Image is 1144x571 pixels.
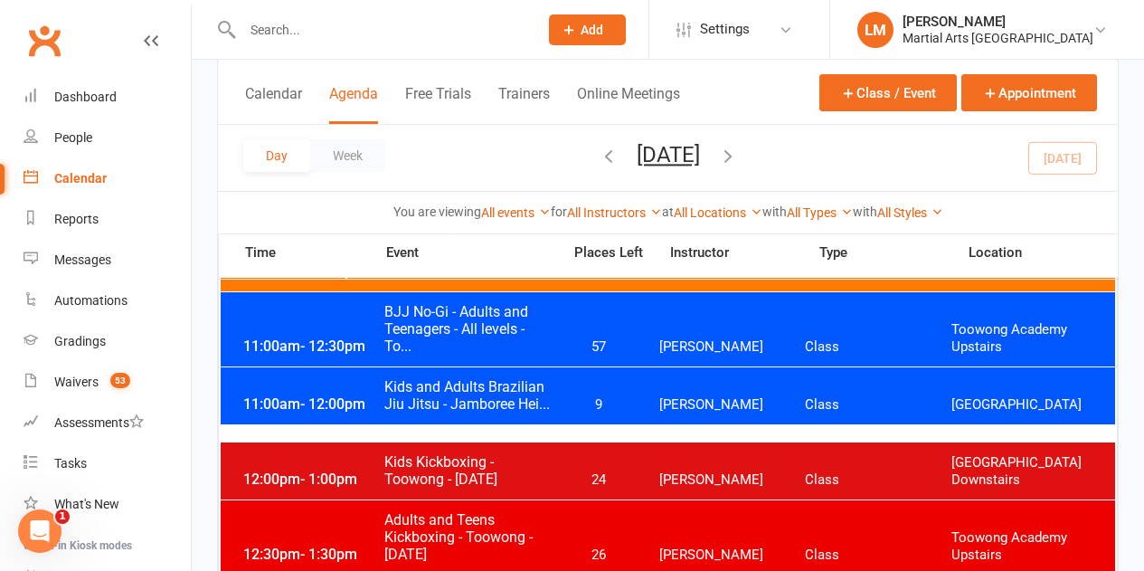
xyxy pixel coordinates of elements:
span: 12:00pm [239,471,383,488]
span: [GEOGRAPHIC_DATA] Downstairs [951,454,1097,489]
div: [PERSON_NAME] [903,14,1093,30]
a: People [24,118,191,158]
a: All Styles [877,205,943,220]
button: [DATE] [637,142,700,167]
a: Messages [24,240,191,281]
a: All events [481,205,551,220]
button: Agenda [329,85,378,124]
span: Location [969,246,1118,260]
div: People [54,130,92,145]
button: Day [243,139,310,172]
a: Automations [24,281,191,321]
a: Reports [24,199,191,240]
a: All Locations [674,205,762,220]
div: LM [857,12,893,48]
div: Calendar [54,171,107,186]
button: Trainers [498,85,550,124]
div: What's New [54,497,119,511]
span: 57 [551,338,646,356]
span: Event [385,244,562,262]
button: Online Meetings [577,85,680,124]
span: 11:00am [239,338,383,355]
div: Dashboard [54,90,117,104]
div: Assessments [54,415,144,430]
a: What's New [24,484,191,525]
span: Add [581,23,603,37]
span: 24 [551,471,646,489]
button: Calendar [245,85,302,124]
span: Class [805,471,950,489]
div: Tasks [54,456,87,471]
span: [GEOGRAPHIC_DATA] [951,396,1097,414]
span: 11:00am [239,395,383,413]
button: Free Trials [405,85,471,124]
span: [PERSON_NAME] [659,396,805,414]
span: - 12:30pm [300,338,365,355]
div: Gradings [54,334,106,348]
div: Messages [54,252,111,267]
div: Martial Arts [GEOGRAPHIC_DATA] [903,30,1093,46]
iframe: Intercom live chat [18,509,61,553]
div: Automations [54,293,128,308]
span: Kids and Adults Brazilian Jiu Jitsu - Jamboree Hei... [383,378,551,413]
a: All Instructors [567,205,662,220]
span: Adults and Teens Kickboxing - Toowong - [DATE] [383,511,551,563]
button: Add [549,14,626,45]
span: Time [241,244,385,266]
strong: at [662,205,674,219]
span: Places Left [562,246,657,260]
button: Class / Event [819,74,957,111]
span: - 12:00pm [300,395,365,413]
span: BJJ No-Gi - Adults and Teenagers - All levels - To... [383,303,551,355]
a: Clubworx [22,18,67,63]
span: - 1:30pm [300,546,357,563]
button: Week [310,139,385,172]
span: Instructor [670,246,819,260]
span: Type [819,246,969,260]
span: Kids Kickboxing - Toowong - [DATE] [383,453,551,488]
a: Waivers 53 [24,362,191,403]
span: Class [805,338,950,356]
span: 12:30pm [239,546,383,563]
span: Class [805,547,950,564]
span: Toowong Academy Upstairs [951,529,1097,564]
a: Gradings [24,321,191,362]
span: 9 [551,396,646,414]
span: Settings [700,9,750,50]
a: Tasks [24,443,191,484]
span: [PERSON_NAME] [659,471,805,489]
strong: with [762,205,787,219]
input: Search... [237,17,525,43]
a: Assessments [24,403,191,443]
span: - 1:00pm [300,471,357,488]
button: Appointment [961,74,1097,111]
a: All Types [787,205,853,220]
span: 26 [551,547,646,564]
span: [PERSON_NAME] [659,547,805,564]
strong: with [853,205,877,219]
a: Calendar [24,158,191,199]
div: Reports [54,212,99,226]
a: Dashboard [24,77,191,118]
span: 53 [110,373,130,388]
span: Toowong Academy Upstairs [951,321,1097,356]
strong: You are viewing [393,205,481,219]
div: Waivers [54,375,99,389]
span: 1 [55,509,70,524]
span: [PERSON_NAME] [659,338,805,356]
strong: for [551,205,567,219]
span: Class [805,396,950,414]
